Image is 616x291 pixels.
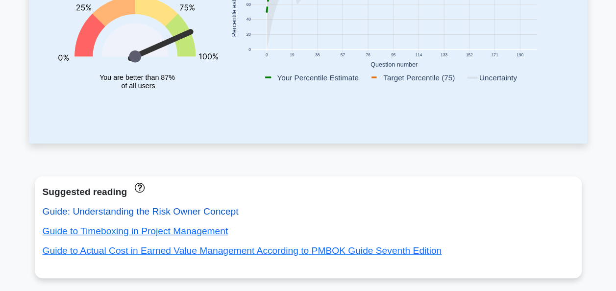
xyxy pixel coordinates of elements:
[246,17,251,22] text: 40
[415,52,422,57] text: 114
[246,2,251,7] text: 60
[132,182,144,192] a: These concepts have been answered less than 50% correct. The guides disapear when you answer ques...
[248,48,251,52] text: 0
[290,52,295,57] text: 19
[43,206,239,217] a: Guide: Understanding the Risk Owner Concept
[43,245,442,256] a: Guide to Actual Cost in Earned Value Management According to PMBOK Guide Seventh Edition
[466,52,472,57] text: 152
[391,52,396,57] text: 95
[246,32,251,37] text: 20
[517,52,523,57] text: 190
[99,73,175,81] tspan: You are better than 87%
[441,52,447,57] text: 133
[340,52,345,57] text: 57
[366,52,370,57] text: 76
[121,82,155,90] tspan: of all users
[43,226,228,236] a: Guide to Timeboxing in Project Management
[43,184,574,200] div: Suggested reading
[370,61,418,68] text: Question number
[315,52,320,57] text: 38
[265,52,268,57] text: 0
[491,52,498,57] text: 171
